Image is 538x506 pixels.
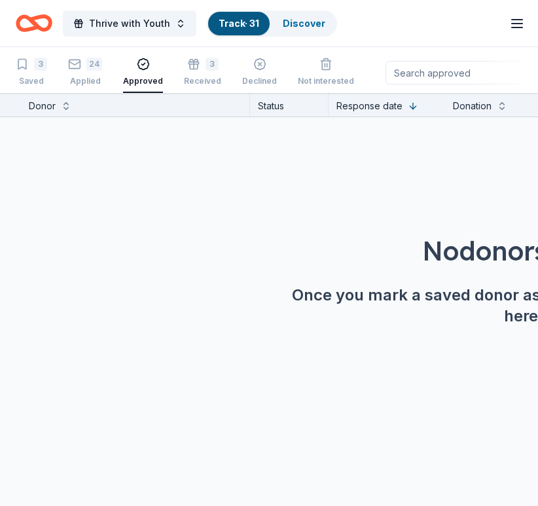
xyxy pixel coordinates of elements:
[184,52,221,93] button: 3Received
[219,18,259,29] a: Track· 31
[453,98,492,114] div: Donation
[123,76,163,86] div: Approved
[63,10,196,37] button: Thrive with Youth
[68,52,102,93] button: 24Applied
[123,52,163,93] button: Approved
[283,18,325,29] a: Discover
[16,8,52,39] a: Home
[250,93,329,117] div: Status
[29,98,56,114] div: Donor
[16,76,47,86] div: Saved
[298,76,354,86] div: Not interested
[336,98,403,114] div: Response date
[34,58,47,71] div: 3
[206,58,219,71] div: 3
[298,52,354,93] button: Not interested
[86,58,102,71] div: 24
[89,16,170,31] span: Thrive with Youth
[242,52,277,93] button: Declined
[16,52,47,93] button: 3Saved
[68,76,102,86] div: Applied
[184,76,221,86] div: Received
[207,10,337,37] button: Track· 31Discover
[242,76,277,86] div: Declined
